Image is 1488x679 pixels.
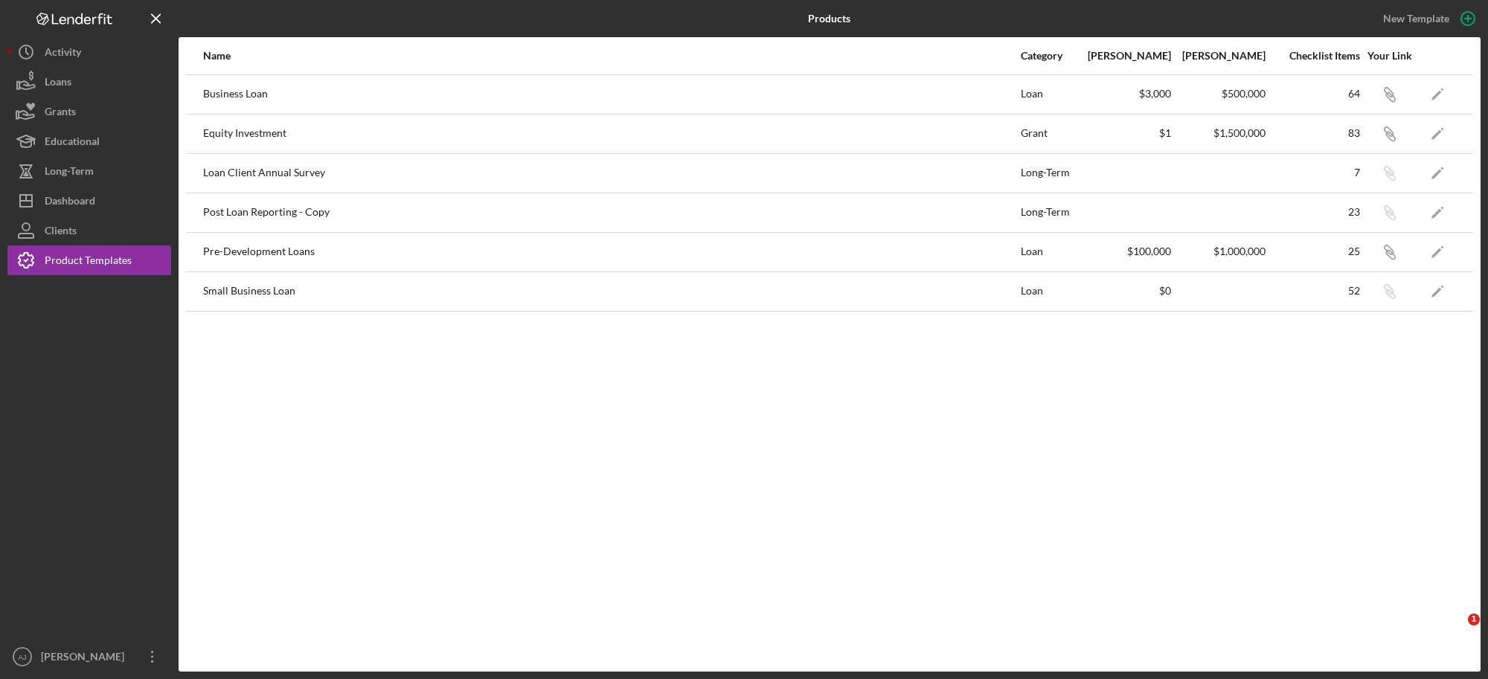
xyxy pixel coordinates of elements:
[203,115,1019,152] div: Equity Investment
[7,67,171,97] button: Loans
[7,37,171,67] button: Activity
[1021,273,1077,310] div: Loan
[203,155,1019,192] div: Loan Client Annual Survey
[45,156,94,190] div: Long-Term
[1021,76,1077,113] div: Loan
[1383,7,1449,30] div: New Template
[18,653,26,661] text: AJ
[1267,245,1360,257] div: 25
[1437,614,1473,649] iframe: Intercom live chat
[1078,88,1171,100] div: $3,000
[1173,50,1266,62] div: [PERSON_NAME]
[37,642,134,675] div: [PERSON_NAME]
[7,245,171,275] button: Product Templates
[203,234,1019,271] div: Pre-Development Loans
[1267,285,1360,297] div: 52
[1362,50,1417,62] div: Your Link
[1021,115,1077,152] div: Grant
[1374,7,1481,30] button: New Template
[1173,88,1266,100] div: $500,000
[203,194,1019,231] div: Post Loan Reporting - Copy
[1078,50,1171,62] div: [PERSON_NAME]
[45,67,71,100] div: Loans
[45,216,77,249] div: Clients
[7,156,171,186] button: Long-Term
[1267,88,1360,100] div: 64
[7,186,171,216] button: Dashboard
[1078,245,1171,257] div: $100,000
[7,97,171,126] button: Grants
[45,37,81,71] div: Activity
[1267,127,1360,139] div: 83
[1267,167,1360,178] div: 7
[7,642,171,672] button: AJ[PERSON_NAME]
[1078,127,1171,139] div: $1
[1173,245,1266,257] div: $1,000,000
[808,13,850,25] b: Products
[1267,206,1360,218] div: 23
[203,273,1019,310] div: Small Business Loan
[45,97,76,130] div: Grants
[45,245,132,279] div: Product Templates
[1021,50,1077,62] div: Category
[1173,127,1266,139] div: $1,500,000
[1468,614,1480,625] span: 1
[1267,50,1360,62] div: Checklist Items
[1021,194,1077,231] div: Long-Term
[1021,234,1077,271] div: Loan
[1078,285,1171,297] div: $0
[1021,155,1077,192] div: Long-Term
[45,126,100,160] div: Educational
[203,50,1019,62] div: Name
[203,76,1019,113] div: Business Loan
[7,216,171,245] button: Clients
[7,126,171,156] button: Educational
[45,186,95,219] div: Dashboard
